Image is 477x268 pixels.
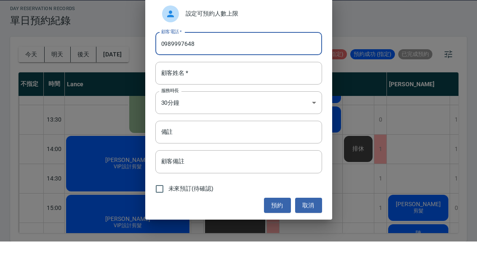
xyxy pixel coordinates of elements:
[295,224,322,240] button: 取消
[155,118,322,141] div: 30分鐘
[168,211,214,220] span: 未來預訂(待確認)
[161,114,179,120] label: 服務時長
[264,224,291,240] button: 預約
[161,55,182,61] label: 顧客電話
[155,29,322,52] div: 設定可預約人數上限
[186,36,315,45] span: 設定可預約人數上限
